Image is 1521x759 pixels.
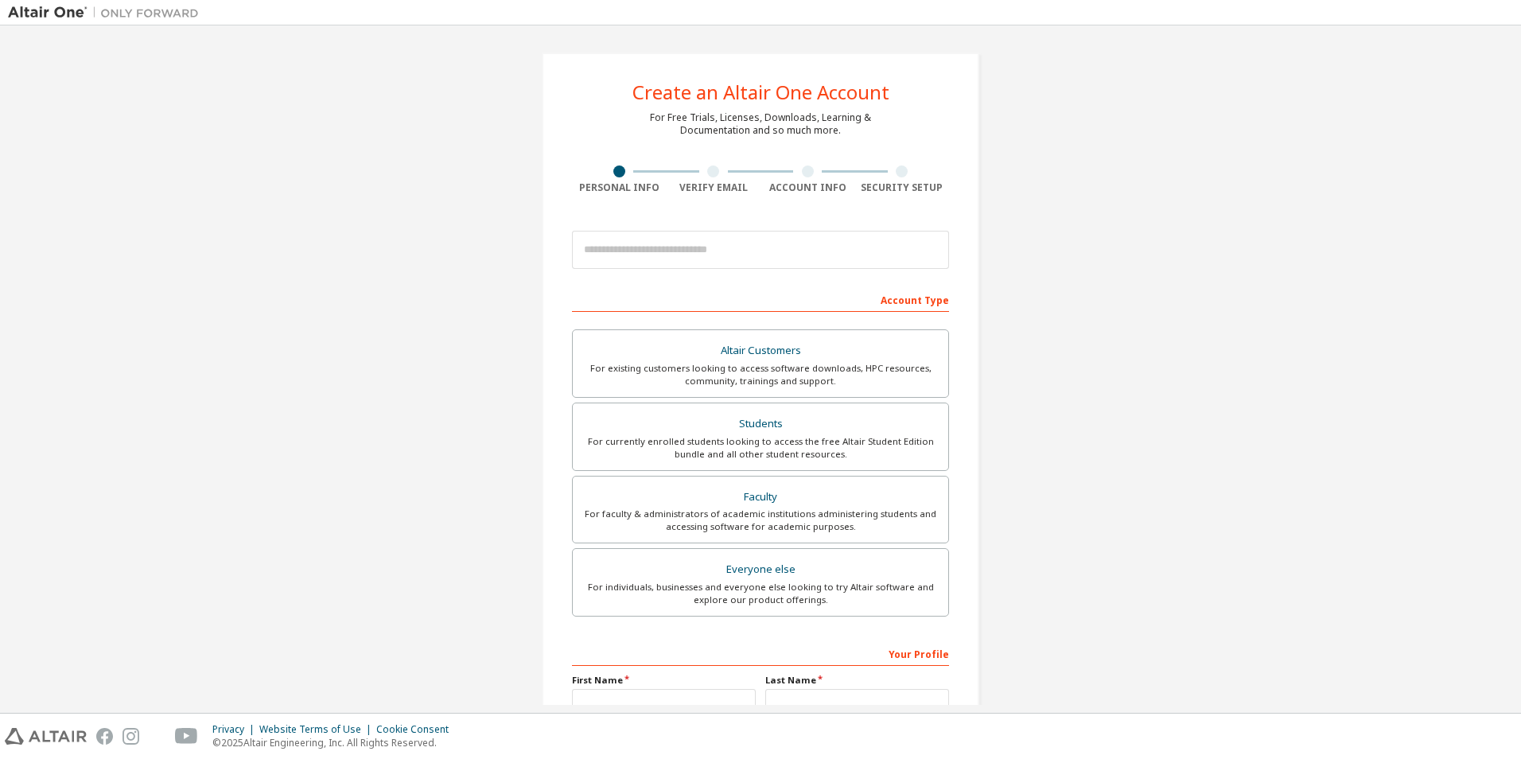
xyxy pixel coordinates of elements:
div: Privacy [212,723,259,736]
div: Altair Customers [582,340,939,362]
div: For Free Trials, Licenses, Downloads, Learning & Documentation and so much more. [650,111,871,137]
div: For faculty & administrators of academic institutions administering students and accessing softwa... [582,508,939,533]
div: Students [582,413,939,435]
img: Altair One [8,5,207,21]
div: Your Profile [572,640,949,666]
div: Account Info [760,181,855,194]
img: youtube.svg [175,728,198,745]
img: altair_logo.svg [5,728,87,745]
div: For currently enrolled students looking to access the free Altair Student Edition bundle and all ... [582,435,939,461]
div: Personal Info [572,181,667,194]
div: For individuals, businesses and everyone else looking to try Altair software and explore our prod... [582,581,939,606]
div: Everyone else [582,559,939,581]
div: For existing customers looking to access software downloads, HPC resources, community, trainings ... [582,362,939,387]
div: Create an Altair One Account [632,83,889,102]
div: Cookie Consent [376,723,458,736]
div: Faculty [582,486,939,508]
div: Verify Email [667,181,761,194]
label: First Name [572,674,756,687]
div: Security Setup [855,181,950,194]
img: facebook.svg [96,728,113,745]
div: Account Type [572,286,949,312]
label: Last Name [765,674,949,687]
div: Website Terms of Use [259,723,376,736]
p: © 2025 Altair Engineering, Inc. All Rights Reserved. [212,736,458,749]
img: instagram.svg [123,728,139,745]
